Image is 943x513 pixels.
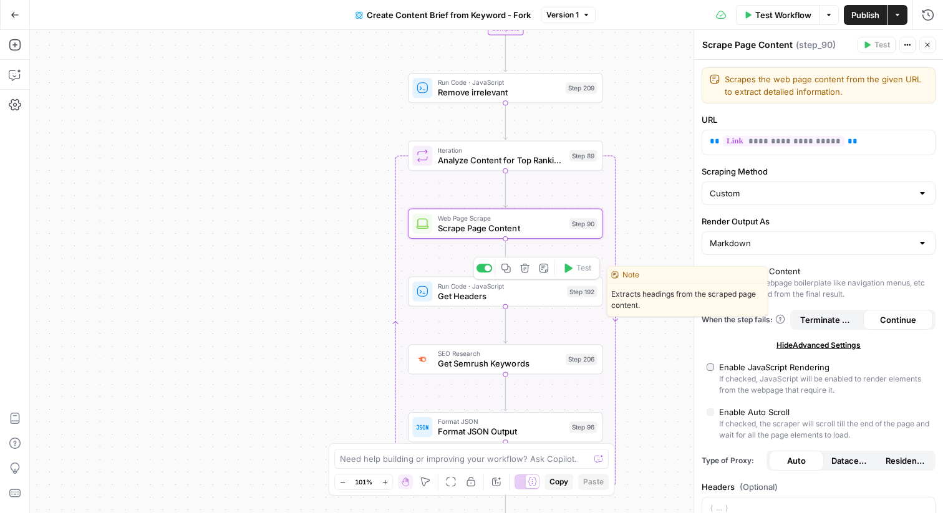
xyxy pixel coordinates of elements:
[710,187,912,199] input: Custom
[438,416,565,426] span: Format JSON
[549,476,568,487] span: Copy
[367,9,531,21] span: Create Content Brief from Keyword - Fork
[736,5,819,25] button: Test Workflow
[438,222,565,234] span: Scrape Page Content
[438,425,565,438] span: Format JSON Output
[348,5,538,25] button: Create Content Brief from Keyword - Fork
[408,412,602,442] div: Format JSONFormat JSON OutputStep 96
[438,213,565,223] span: Web Page Scrape
[880,314,916,326] span: Continue
[503,171,507,207] g: Edge from step_89 to step_90
[719,265,800,277] div: Extract Main Content
[707,408,714,416] input: Enable Auto ScrollIf checked, the scraper will scroll till the end of the page and wait for all t...
[707,363,714,371] input: Enable JavaScript RenderingIf checked, JavaScript will be enabled to render elements from the web...
[438,145,565,155] span: Iteration
[355,477,372,487] span: 101%
[719,277,931,300] div: If checked, webpage boilerplate like navigation menus, etc will be stripped from the final result.
[824,451,879,471] button: Datacenter
[725,73,927,98] textarea: Scrapes the web page content from the given URL to extract detailed information.
[878,451,933,471] button: Residential
[702,165,936,178] label: Scraping Method
[569,421,597,433] div: Step 96
[702,39,793,51] textarea: Scrape Page Content
[438,290,562,302] span: Get Headers
[858,37,896,53] button: Test
[576,262,591,274] span: Test
[569,150,597,161] div: Step 89
[438,348,561,358] span: SEO Research
[874,39,890,50] span: Test
[438,357,561,370] span: Get Semrush Keywords
[503,36,507,72] g: Edge from step_207-iteration-end to step_209
[503,375,507,411] g: Edge from step_206 to step_96
[546,9,579,21] span: Version 1
[566,353,597,365] div: Step 206
[583,476,604,487] span: Paste
[607,284,767,316] span: Extracts headings from the scraped page content.
[438,86,561,98] span: Remove irrelevant
[488,21,523,35] div: Complete
[438,154,565,166] span: Analyze Content for Top Ranking Pages
[719,373,931,396] div: If checked, JavaScript will be enabled to render elements from the webpage that require it.
[787,454,806,467] span: Auto
[541,7,596,23] button: Version 1
[800,314,856,326] span: Terminate Workflow
[408,21,602,35] div: Complete
[886,454,926,467] span: Residential
[702,215,936,228] label: Render Output As
[607,267,767,284] div: Note
[544,474,573,490] button: Copy
[851,9,879,21] span: Publish
[831,454,871,467] span: Datacenter
[702,481,936,493] label: Headers
[503,307,507,343] g: Edge from step_192 to step_206
[566,82,597,93] div: Step 209
[416,354,428,365] img: ey5lt04xp3nqzrimtu8q5fsyor3u
[710,237,912,249] input: Markdown
[503,103,507,139] g: Edge from step_209 to step_89
[558,260,596,276] button: Test
[438,77,561,87] span: Run Code · JavaScript
[408,141,602,171] div: LoopIterationAnalyze Content for Top Ranking PagesStep 89
[844,5,887,25] button: Publish
[702,455,762,466] span: Type of Proxy:
[408,276,602,306] div: Run Code · JavaScriptGet HeadersStep 192Test
[796,39,836,51] span: ( step_90 )
[755,9,811,21] span: Test Workflow
[567,286,597,297] div: Step 192
[719,361,829,373] div: Enable JavaScript Rendering
[719,418,931,441] div: If checked, the scraper will scroll till the end of the page and wait for all the page elements t...
[702,314,785,325] a: When the step fails:
[776,340,861,351] span: Hide Advanced Settings
[793,310,863,330] button: Terminate Workflow
[408,344,602,374] div: SEO ResearchGet Semrush KeywordsStep 206
[719,406,790,418] div: Enable Auto Scroll
[569,218,597,229] div: Step 90
[578,474,609,490] button: Paste
[702,113,936,126] label: URL
[740,481,778,493] span: (Optional)
[408,73,602,103] div: Run Code · JavaScriptRemove irrelevantStep 209
[408,209,602,239] div: Web Page ScrapeScrape Page ContentStep 90
[438,280,562,290] span: Run Code · JavaScript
